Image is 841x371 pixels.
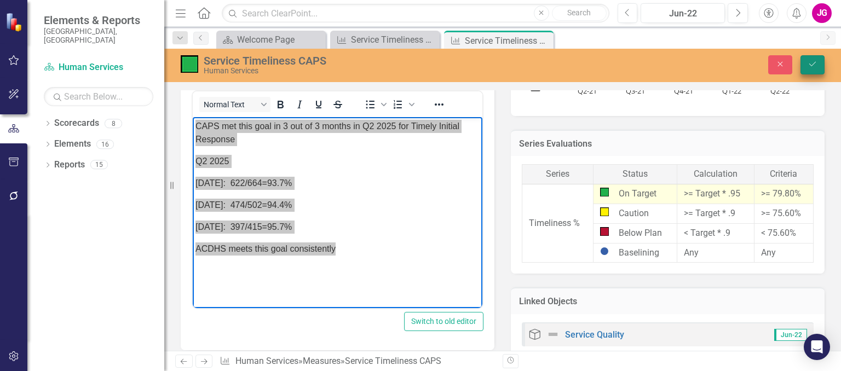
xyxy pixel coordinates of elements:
th: Calculation [677,165,754,184]
button: Block Normal Text [199,97,270,112]
button: Strikethrough [329,97,347,112]
div: » » [220,355,494,368]
td: < Target * .9 [677,223,754,243]
img: Below Plan [600,227,609,236]
input: Search ClearPoint... [222,4,609,23]
text: Q4-21 [674,86,693,96]
span: Search [567,8,591,17]
text: Q2-22 [770,86,790,96]
th: Criteria [754,165,813,184]
div: On Target [600,188,670,200]
td: Timeliness % [522,184,594,263]
span: Elements & Reports [44,14,153,27]
div: Service Timeliness CSS [351,33,437,47]
div: Numbered list [389,97,416,112]
text: Q2-21 [578,86,597,96]
a: Welcome Page [219,33,323,47]
div: Human Services [204,67,537,75]
td: >= Target * .9 [677,204,754,223]
text: Q3-21 [626,86,645,96]
div: Welcome Page [237,33,323,47]
td: >= Target * .95 [677,184,754,204]
button: Underline [309,97,328,112]
div: 16 [96,140,114,149]
div: Open Intercom Messenger [804,334,830,360]
a: Service Timeliness CSS [333,33,437,47]
button: JG [812,3,832,23]
img: Baselining [600,247,609,256]
div: Baselining [600,247,670,259]
button: Search [552,5,607,21]
td: Any [754,243,813,263]
img: ClearPoint Strategy [5,13,25,32]
small: [GEOGRAPHIC_DATA], [GEOGRAPHIC_DATA] [44,27,153,45]
td: Any [677,243,754,263]
img: On Target [600,188,609,196]
img: On Target [181,55,198,73]
button: Jun-22 [641,3,725,23]
div: Below Plan [600,227,670,240]
div: 8 [105,119,122,128]
iframe: Rich Text Area [193,117,482,308]
h3: Series Evaluations [519,139,816,149]
div: Service Timeliness CAPS [204,55,537,67]
a: Measures [303,356,341,366]
div: Jun-22 [644,7,721,20]
div: Service Timeliness CAPS [345,356,441,366]
a: Human Services [44,61,153,74]
img: Caution [600,207,609,216]
th: Series [522,165,594,184]
td: >= 79.80% [754,184,813,204]
td: < 75.60% [754,223,813,243]
a: Scorecards [54,117,99,130]
button: Italic [290,97,309,112]
button: Bold [271,97,290,112]
button: Reveal or hide additional toolbar items [430,97,448,112]
a: Human Services [235,356,298,366]
a: Service Quality [565,329,624,340]
td: >= 75.60% [754,204,813,223]
a: Reports [54,159,85,171]
input: Search Below... [44,87,153,106]
span: Jun-22 [774,329,807,341]
img: Not Defined [546,328,560,341]
div: 15 [90,160,108,170]
span: Normal Text [204,100,257,109]
h3: Linked Objects [519,297,816,306]
button: Switch to old editor [404,312,483,331]
div: Service Timeliness CAPS [465,34,551,48]
text: Q1-22 [722,86,741,96]
th: Status [594,165,677,184]
div: Caution [600,207,670,220]
a: Elements [54,138,91,150]
div: Bullet list [361,97,388,112]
